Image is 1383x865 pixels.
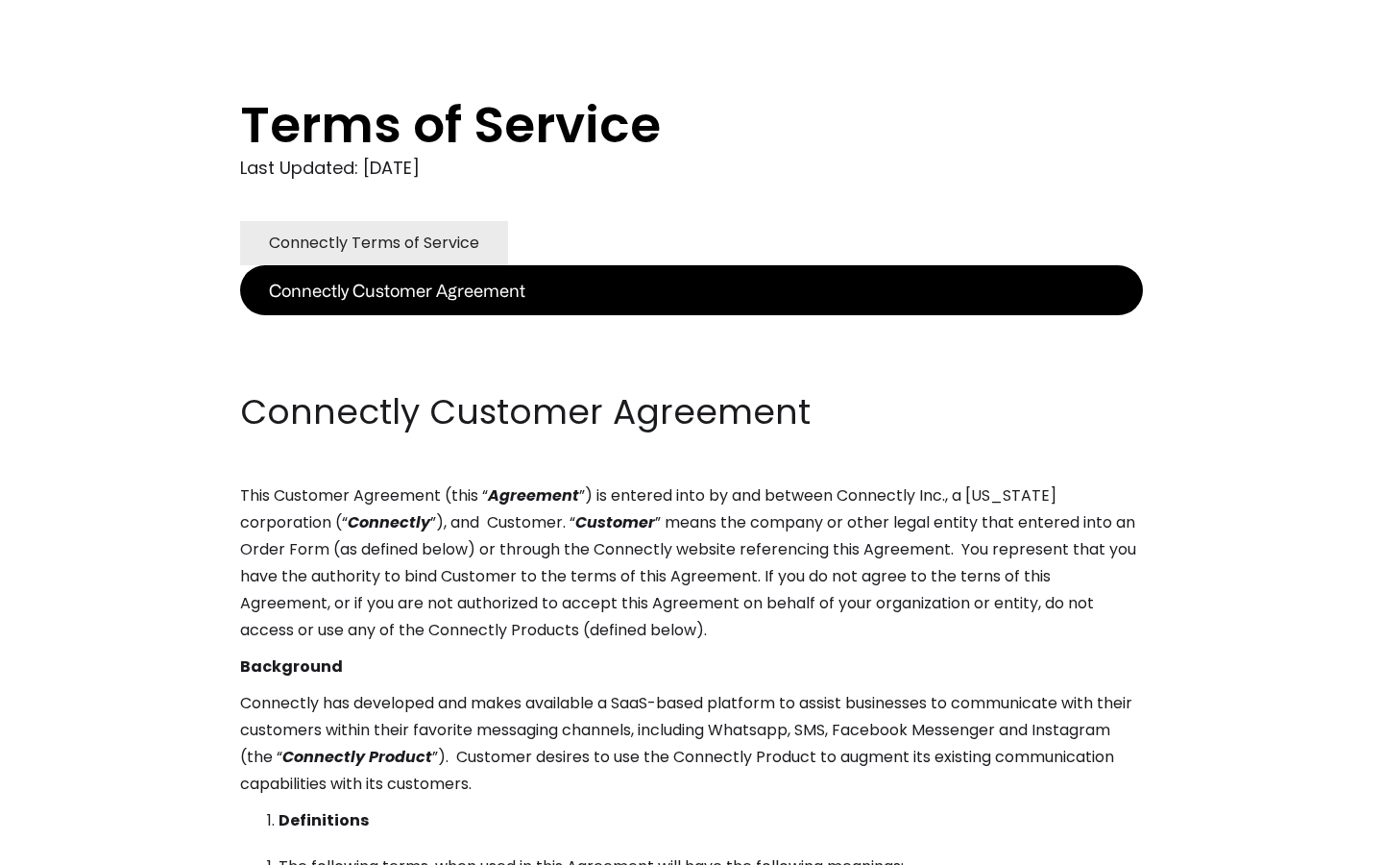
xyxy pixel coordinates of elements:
[240,388,1143,436] h2: Connectly Customer Agreement
[240,655,343,678] strong: Background
[240,482,1143,644] p: This Customer Agreement (this “ ”) is entered into by and between Connectly Inc., a [US_STATE] co...
[240,690,1143,798] p: Connectly has developed and makes available a SaaS-based platform to assist businesses to communi...
[488,484,579,507] em: Agreement
[269,230,479,257] div: Connectly Terms of Service
[38,831,115,858] ul: Language list
[269,277,525,304] div: Connectly Customer Agreement
[575,511,655,533] em: Customer
[240,96,1066,154] h1: Terms of Service
[240,154,1143,183] div: Last Updated: [DATE]
[279,809,369,831] strong: Definitions
[348,511,430,533] em: Connectly
[240,315,1143,342] p: ‍
[19,829,115,858] aside: Language selected: English
[282,746,432,768] em: Connectly Product
[240,352,1143,379] p: ‍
